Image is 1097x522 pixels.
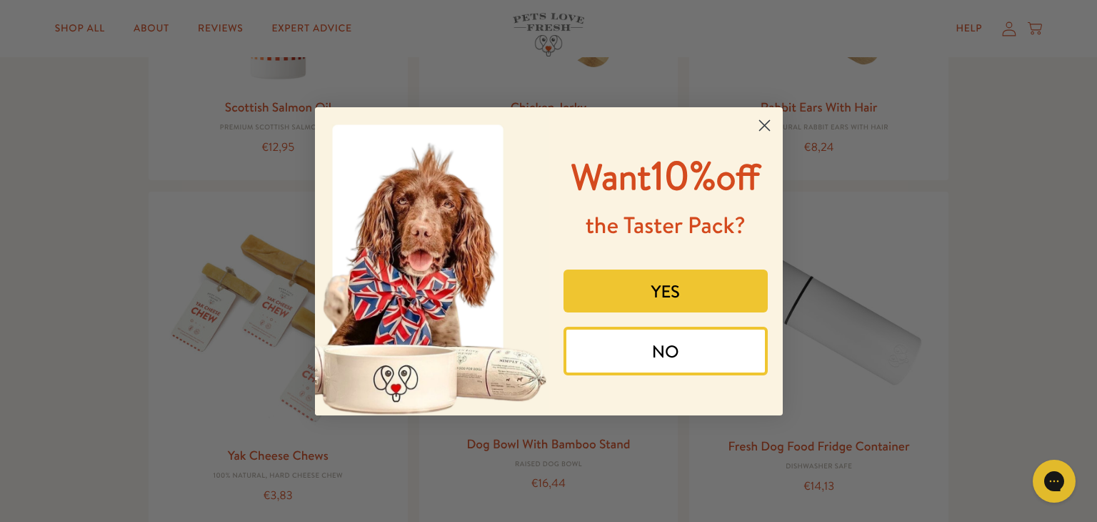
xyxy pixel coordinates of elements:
button: YES [563,270,768,312]
button: NO [563,327,768,375]
iframe: Gorgias live chat messenger [1026,455,1083,508]
span: off [716,152,760,202]
span: 10% [571,147,761,202]
span: the Taster Pack? [586,210,746,241]
span: Want [571,152,651,202]
img: 8afefe80-1ef6-417a-b86b-9520c2248d41.jpeg [315,107,549,415]
button: Close dialog [752,113,777,138]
